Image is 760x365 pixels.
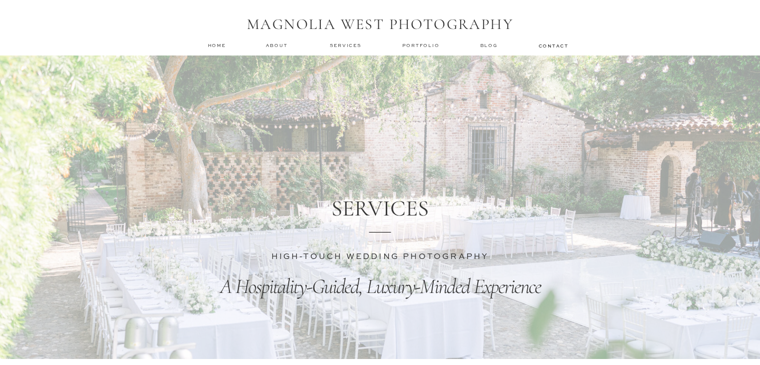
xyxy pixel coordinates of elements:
h1: SERVICES [331,195,430,220]
a: Blog [480,42,500,49]
p: A Hospitality-Guided, Luxury-Minded Experience [176,273,585,301]
a: contact [539,42,568,48]
a: Portfolio [402,42,442,49]
a: about [266,42,291,49]
a: home [208,42,227,48]
a: services [330,42,363,48]
h3: HIGH-TOUCH WEDDING PHOTOGRAPHY [259,251,502,261]
h1: MAGNOLIA WEST PHOTOGRAPHY [240,15,520,34]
